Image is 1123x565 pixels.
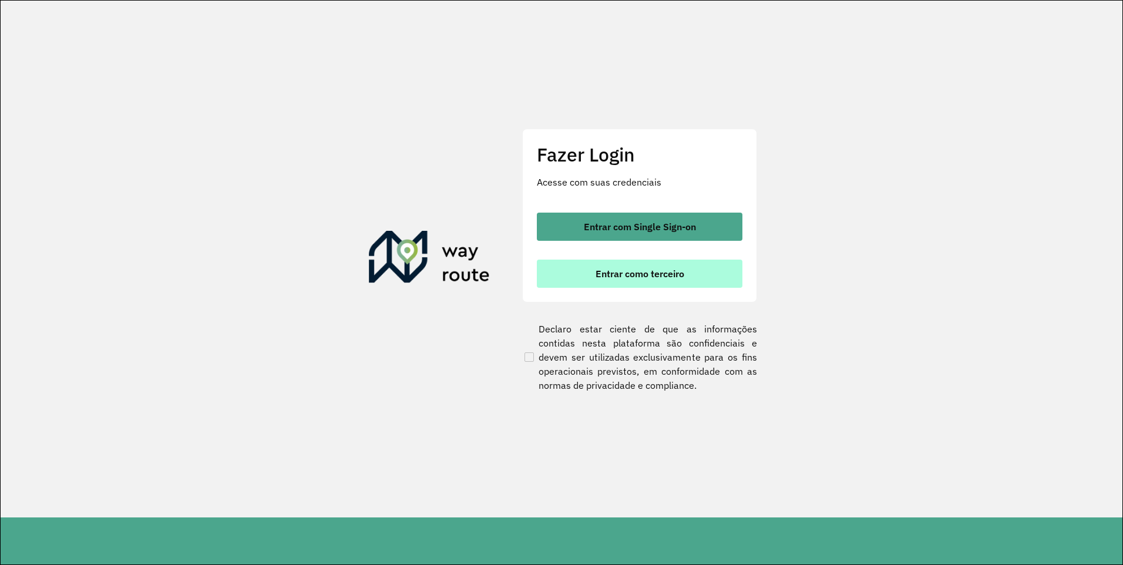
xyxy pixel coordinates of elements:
[537,260,742,288] button: button
[537,175,742,189] p: Acesse com suas credenciais
[522,322,757,392] label: Declaro estar ciente de que as informações contidas nesta plataforma são confidenciais e devem se...
[537,213,742,241] button: button
[584,222,696,231] span: Entrar com Single Sign-on
[369,231,490,287] img: Roteirizador AmbevTech
[596,269,684,278] span: Entrar como terceiro
[537,143,742,166] h2: Fazer Login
